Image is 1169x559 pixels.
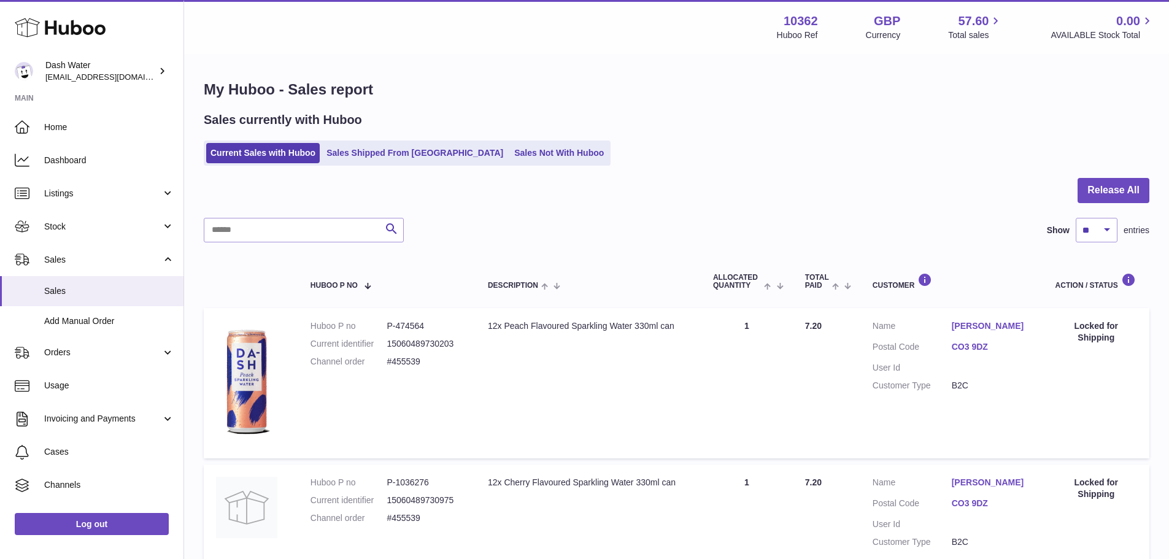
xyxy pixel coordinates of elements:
[206,143,320,163] a: Current Sales with Huboo
[44,315,174,327] span: Add Manual Order
[488,320,689,332] div: 12x Peach Flavoured Sparkling Water 330ml can
[784,13,818,29] strong: 10362
[1055,320,1137,344] div: Locked for Shipping
[948,29,1003,41] span: Total sales
[510,143,608,163] a: Sales Not With Huboo
[1124,225,1149,236] span: entries
[958,13,989,29] span: 57.60
[1116,13,1140,29] span: 0.00
[952,380,1031,391] dd: B2C
[44,347,161,358] span: Orders
[387,512,463,524] dd: #455539
[873,320,952,335] dt: Name
[322,143,507,163] a: Sales Shipped From [GEOGRAPHIC_DATA]
[777,29,818,41] div: Huboo Ref
[952,320,1031,332] a: [PERSON_NAME]
[311,282,358,290] span: Huboo P no
[204,112,362,128] h2: Sales currently with Huboo
[311,477,387,488] dt: Huboo P no
[387,495,463,506] dd: 15060489730975
[1055,273,1137,290] div: Action / Status
[387,477,463,488] dd: P-1036276
[805,321,822,331] span: 7.20
[44,188,161,199] span: Listings
[805,274,829,290] span: Total paid
[805,477,822,487] span: 7.20
[952,341,1031,353] a: CO3 9DZ
[311,512,387,524] dt: Channel order
[44,413,161,425] span: Invoicing and Payments
[488,477,689,488] div: 12x Cherry Flavoured Sparkling Water 330ml can
[701,308,793,458] td: 1
[873,362,952,374] dt: User Id
[952,477,1031,488] a: [PERSON_NAME]
[873,380,952,391] dt: Customer Type
[311,495,387,506] dt: Current identifier
[311,320,387,332] dt: Huboo P no
[216,320,277,443] img: 103621706197738.png
[873,341,952,356] dt: Postal Code
[1051,29,1154,41] span: AVAILABLE Stock Total
[873,273,1031,290] div: Customer
[44,254,161,266] span: Sales
[873,519,952,530] dt: User Id
[873,477,952,492] dt: Name
[204,80,1149,99] h1: My Huboo - Sales report
[311,338,387,350] dt: Current identifier
[1047,225,1070,236] label: Show
[44,380,174,391] span: Usage
[216,477,277,538] img: no-photo.jpg
[874,13,900,29] strong: GBP
[873,536,952,548] dt: Customer Type
[952,498,1031,509] a: CO3 9DZ
[311,356,387,368] dt: Channel order
[44,285,174,297] span: Sales
[713,274,762,290] span: ALLOCATED Quantity
[866,29,901,41] div: Currency
[1055,477,1137,500] div: Locked for Shipping
[1051,13,1154,41] a: 0.00 AVAILABLE Stock Total
[44,121,174,133] span: Home
[387,320,463,332] dd: P-474564
[952,536,1031,548] dd: B2C
[44,479,174,491] span: Channels
[387,338,463,350] dd: 15060489730203
[948,13,1003,41] a: 57.60 Total sales
[45,60,156,83] div: Dash Water
[1078,178,1149,203] button: Release All
[44,446,174,458] span: Cases
[44,221,161,233] span: Stock
[873,498,952,512] dt: Postal Code
[387,356,463,368] dd: #455539
[488,282,538,290] span: Description
[15,513,169,535] a: Log out
[44,155,174,166] span: Dashboard
[45,72,180,82] span: [EMAIL_ADDRESS][DOMAIN_NAME]
[15,62,33,80] img: internalAdmin-10362@internal.huboo.com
